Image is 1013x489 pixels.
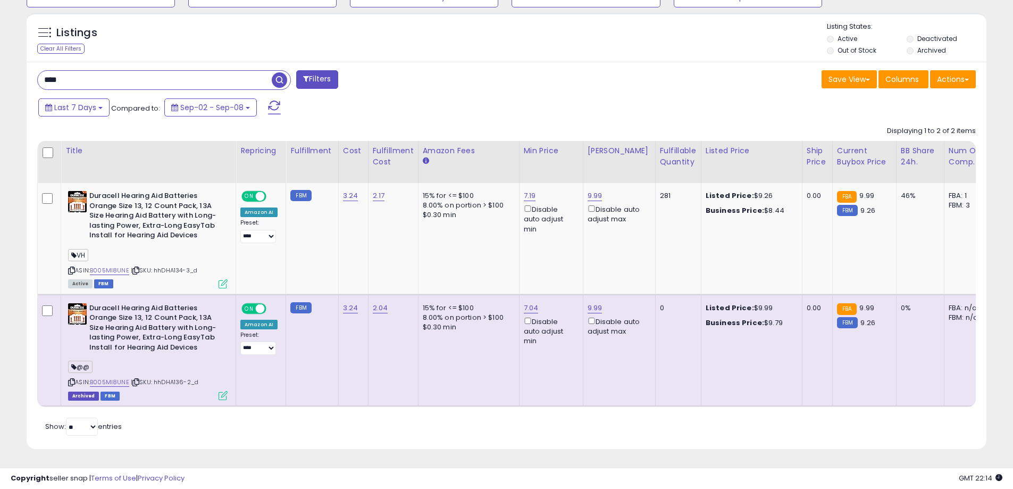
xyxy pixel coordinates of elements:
[588,303,602,313] a: 9.99
[68,361,93,373] span: @@
[949,201,984,210] div: FBM: 3
[131,378,198,386] span: | SKU: hhDHA136-2_d
[930,70,976,88] button: Actions
[822,70,877,88] button: Save View
[240,331,278,355] div: Preset:
[949,303,984,313] div: FBA: n/a
[164,98,257,117] button: Sep-02 - Sep-08
[901,191,936,201] div: 46%
[887,126,976,136] div: Displaying 1 to 2 of 2 items
[660,145,697,168] div: Fulfillable Quantity
[90,378,129,387] a: B005MI8UNE
[706,206,794,216] div: $8.44
[837,317,858,328] small: FBM
[423,145,515,156] div: Amazon Fees
[423,313,511,322] div: 8.00% on portion > $100
[45,421,122,432] span: Show: entries
[588,203,647,224] div: Disable auto adjust max
[180,102,244,113] span: Sep-02 - Sep-08
[423,210,511,220] div: $0.30 min
[588,145,651,156] div: [PERSON_NAME]
[827,22,986,32] p: Listing States:
[917,46,946,55] label: Archived
[524,190,536,201] a: 7.19
[859,190,874,201] span: 9.99
[37,44,85,54] div: Clear All Filters
[423,303,511,313] div: 15% for <= $100
[706,191,794,201] div: $9.26
[885,74,919,85] span: Columns
[423,156,429,166] small: Amazon Fees.
[265,304,282,313] span: OFF
[296,70,338,89] button: Filters
[524,145,579,156] div: Min Price
[524,316,575,346] div: Disable auto adjust min
[949,313,984,322] div: FBM: n/a
[423,191,511,201] div: 15% for <= $100
[240,145,281,156] div: Repricing
[859,303,874,313] span: 9.99
[660,303,693,313] div: 0
[706,145,798,156] div: Listed Price
[89,303,219,355] b: Duracell Hearing Aid Batteries Orange Size 13, 12 Count Pack, 13A Size Hearing Aid Battery with L...
[11,474,185,484] div: seller snap | |
[837,145,892,168] div: Current Buybox Price
[807,145,828,168] div: Ship Price
[89,191,219,243] b: Duracell Hearing Aid Batteries Orange Size 13, 12 Count Pack, 13A Size Hearing Aid Battery with L...
[101,392,120,401] span: FBM
[949,145,987,168] div: Num of Comp.
[524,303,539,313] a: 7.04
[706,205,764,216] b: Business Price:
[343,190,358,201] a: 3.24
[111,103,160,113] span: Compared to:
[706,303,754,313] b: Listed Price:
[265,192,282,201] span: OFF
[68,303,87,325] img: 41+cW+q0ivL._SL40_.jpg
[706,318,764,328] b: Business Price:
[706,318,794,328] div: $9.79
[91,473,136,483] a: Terms of Use
[138,473,185,483] a: Privacy Policy
[343,145,364,156] div: Cost
[68,191,228,287] div: ASIN:
[959,473,1002,483] span: 2025-09-16 22:14 GMT
[65,145,231,156] div: Title
[68,303,228,399] div: ASIN:
[131,266,197,275] span: | SKU: hhDHA134-3_d
[588,190,602,201] a: 9.99
[423,322,511,332] div: $0.30 min
[373,303,388,313] a: 2.04
[588,316,647,336] div: Disable auto adjust max
[68,392,99,401] span: Listings that have been deleted from Seller Central
[837,205,858,216] small: FBM
[290,302,311,313] small: FBM
[860,205,875,216] span: 9.26
[524,203,575,234] div: Disable auto adjust min
[240,208,278,217] div: Amazon AI
[290,145,333,156] div: Fulfillment
[807,303,824,313] div: 0.00
[901,145,940,168] div: BB Share 24h.
[373,145,414,168] div: Fulfillment Cost
[423,201,511,210] div: 8.00% on portion > $100
[343,303,358,313] a: 3.24
[68,191,87,212] img: 41+cW+q0ivL._SL40_.jpg
[68,249,88,261] span: VH
[706,303,794,313] div: $9.99
[90,266,129,275] a: B005MI8UNE
[860,318,875,328] span: 9.26
[38,98,110,117] button: Last 7 Days
[706,190,754,201] b: Listed Price:
[901,303,936,313] div: 0%
[56,26,97,40] h5: Listings
[878,70,928,88] button: Columns
[660,191,693,201] div: 281
[917,34,957,43] label: Deactivated
[242,192,256,201] span: ON
[373,190,385,201] a: 2.17
[807,191,824,201] div: 0.00
[837,191,857,203] small: FBA
[94,279,113,288] span: FBM
[11,473,49,483] strong: Copyright
[838,46,876,55] label: Out of Stock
